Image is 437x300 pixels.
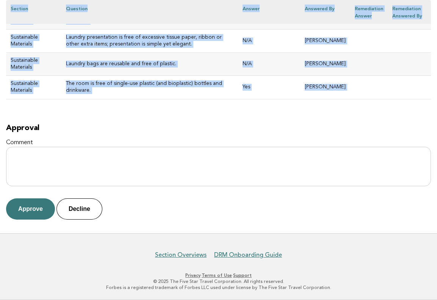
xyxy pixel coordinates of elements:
[238,76,300,99] td: Yes
[238,30,300,53] td: N/A
[56,198,102,220] button: Decline
[66,34,233,48] h3: Laundry presentation is free of excessive tissue paper, ribbon or other extra items; presentation...
[300,53,350,76] td: [PERSON_NAME]
[214,251,282,259] a: DRM Onboarding Guide
[6,53,61,76] td: Sustainable Materials
[11,278,426,284] p: © 2025 The Five Star Travel Corporation. All rights reserved.
[233,273,252,278] a: Support
[6,76,61,99] td: Sustainable Materials
[6,30,61,53] td: Sustainable Materials
[66,61,233,68] h3: Laundry bags are reusable and free of plastic.
[155,251,207,259] a: Section Overviews
[66,80,233,94] h3: The room is free of single-use plastic (and bioplastic) bottles and drinkware.
[202,273,232,278] a: Terms of Use
[6,124,431,133] h2: Approval
[11,272,426,278] p: · ·
[6,198,55,220] button: Approve
[300,30,350,53] td: [PERSON_NAME]
[185,273,200,278] a: Privacy
[6,139,431,147] label: Comment
[300,76,350,99] td: [PERSON_NAME]
[11,284,426,291] p: Forbes is a registered trademark of Forbes LLC used under license by The Five Star Travel Corpora...
[238,53,300,76] td: N/A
